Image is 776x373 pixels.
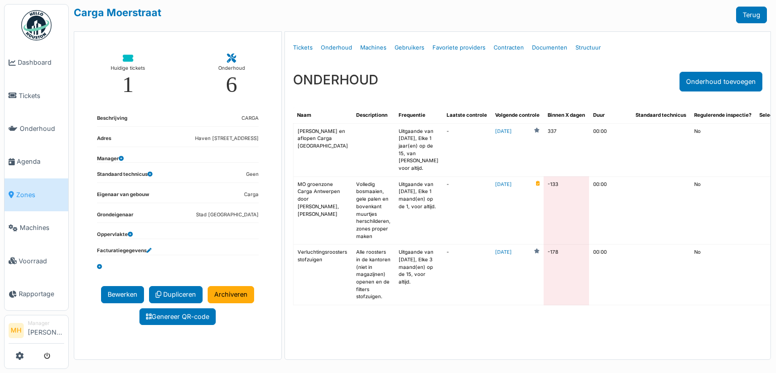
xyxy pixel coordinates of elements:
a: Gebruikers [391,36,428,60]
th: Duur [589,108,632,123]
th: Volgende controle [491,108,544,123]
span: Machines [20,223,64,232]
a: Tickets [289,36,317,60]
dt: Adres [97,135,111,147]
td: Volledig bosmaaien, gele palen en bovenkant muurtjes herschilderen, zones proper maken [352,176,395,245]
td: Uitgaande van [DATE], Elke 1 maand(en) op de 1, voor altijd. [395,176,443,245]
dt: Standaard technicus [97,171,153,182]
a: Rapportage [5,277,68,310]
td: 337 [544,123,589,176]
a: Dashboard [5,46,68,79]
div: Onderhoud [218,63,245,73]
a: Genereer QR-code [139,308,216,325]
span: Tickets [19,91,64,101]
a: Bewerken [101,286,144,303]
td: [PERSON_NAME] en aflopen Carga [GEOGRAPHIC_DATA] [293,123,352,176]
dt: Grondeigenaar [97,211,133,223]
dd: CARGA [241,115,259,122]
a: Favoriete providers [428,36,490,60]
a: Machines [5,211,68,244]
a: Archiveren [208,286,254,303]
a: Huidige tickets 1 [103,46,153,104]
td: Alle roosters in de kantoren (niet in magazijnen) openen en de filters stofzuigen. [352,245,395,305]
td: 00:00 [589,245,632,305]
th: Regulerende inspectie? [690,108,755,123]
td: Uitgaande van [DATE], Elke 3 maand(en) op de 15, voor altijd. [395,245,443,305]
th: Standaard technicus [632,108,690,123]
span: translation missing: nl.shared.descriptionn [356,112,387,118]
div: 1 [122,73,134,96]
td: 00:00 [589,176,632,245]
h3: ONDERHOUD [293,72,378,87]
a: [DATE] [495,249,512,256]
td: - [443,245,491,305]
dt: Manager [97,155,124,163]
a: [DATE] [495,128,512,135]
a: Onderhoud 6 [210,46,253,104]
a: [DATE] [495,181,512,189]
span: Voorraad [19,256,64,266]
span: translation missing: nl.shared.no [694,181,701,187]
dt: Oppervlakte [97,231,133,239]
span: Dashboard [18,58,64,67]
a: Voorraad [5,244,68,277]
td: - [443,176,491,245]
dt: Eigenaar van gebouw [97,191,149,203]
td: 00:00 [589,123,632,176]
a: Structuur [571,36,605,60]
a: Agenda [5,145,68,178]
a: MH Manager[PERSON_NAME] [9,319,64,344]
span: translation missing: nl.shared.no [694,128,701,134]
a: Contracten [490,36,528,60]
th: Frequentie [395,108,443,123]
td: - [443,123,491,176]
td: Verluchtingsroosters stofzuigen [293,245,352,305]
div: Manager [28,319,64,327]
div: Huidige tickets [111,63,145,73]
span: Zones [16,190,64,200]
a: Documenten [528,36,571,60]
a: Zones [5,178,68,211]
th: Binnen X dagen [544,108,589,123]
span: translation missing: nl.shared.no [694,249,701,255]
th: Naam [293,108,352,123]
a: Machines [356,36,391,60]
dd: Haven [STREET_ADDRESS] [195,135,259,143]
button: Onderhoud toevoegen [680,72,762,91]
li: [PERSON_NAME] [28,319,64,341]
td: -133 [544,176,589,245]
span: Agenda [17,157,64,166]
a: Onderhoud [317,36,356,60]
dt: Facturatiegegevens [97,247,152,255]
th: Laatste controle [443,108,491,123]
a: Carga Moerstraat [74,7,161,19]
a: Terug [736,7,767,23]
dt: Beschrijving [97,115,127,126]
a: Tickets [5,79,68,112]
dd: Carga [244,191,259,199]
dd: Geen [246,171,259,178]
td: MO groenzone Carga Antwerpen door [PERSON_NAME], [PERSON_NAME] [293,176,352,245]
span: Onderhoud [20,124,64,133]
td: -178 [544,245,589,305]
a: Onderhoud [5,112,68,145]
div: 6 [226,73,237,96]
a: Dupliceren [149,286,203,303]
li: MH [9,323,24,338]
td: Uitgaande van [DATE], Elke 1 jaar(en) op de 15, van [PERSON_NAME] voor altijd. [395,123,443,176]
img: Badge_color-CXgf-gQk.svg [21,10,52,40]
span: Rapportage [19,289,64,299]
dd: Stad [GEOGRAPHIC_DATA] [196,211,259,219]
